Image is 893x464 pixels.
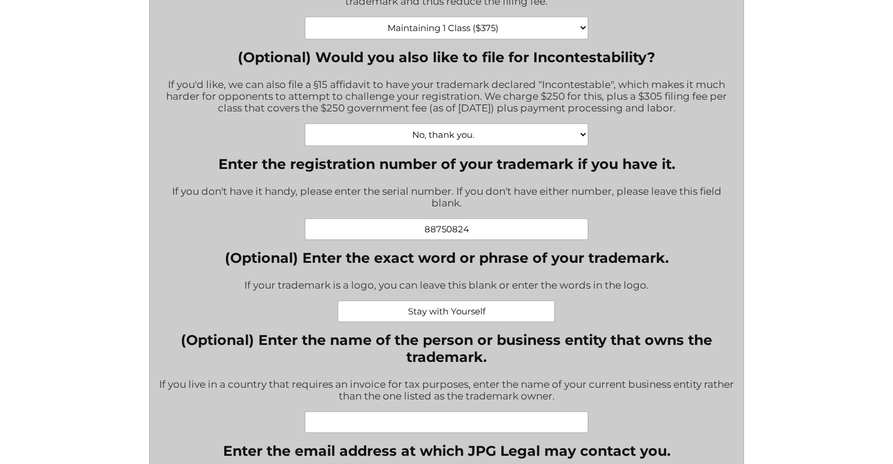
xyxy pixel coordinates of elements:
[159,155,734,172] label: Enter the registration number of your trademark if you have it.
[159,71,734,123] div: If you'd like, we can also file a §15 affidavit to have your trademark declared "Incontestable", ...
[159,49,734,66] label: (Optional) Would you also like to file for Incontestability?
[159,331,734,365] label: (Optional) Enter the name of the person or business entity that owns the trademark.
[224,272,668,300] div: If your trademark is a logo, you can leave this blank or enter the words in the logo.
[223,442,670,459] label: Enter the email address at which JPG Legal may contact you.
[224,249,668,266] label: (Optional) Enter the exact word or phrase of your trademark.
[159,178,734,218] div: If you don't have it handy, please enter the serial number. If you don't have either number, plea...
[159,371,734,411] div: If you live in a country that requires an invoice for tax purposes, enter the name of your curren...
